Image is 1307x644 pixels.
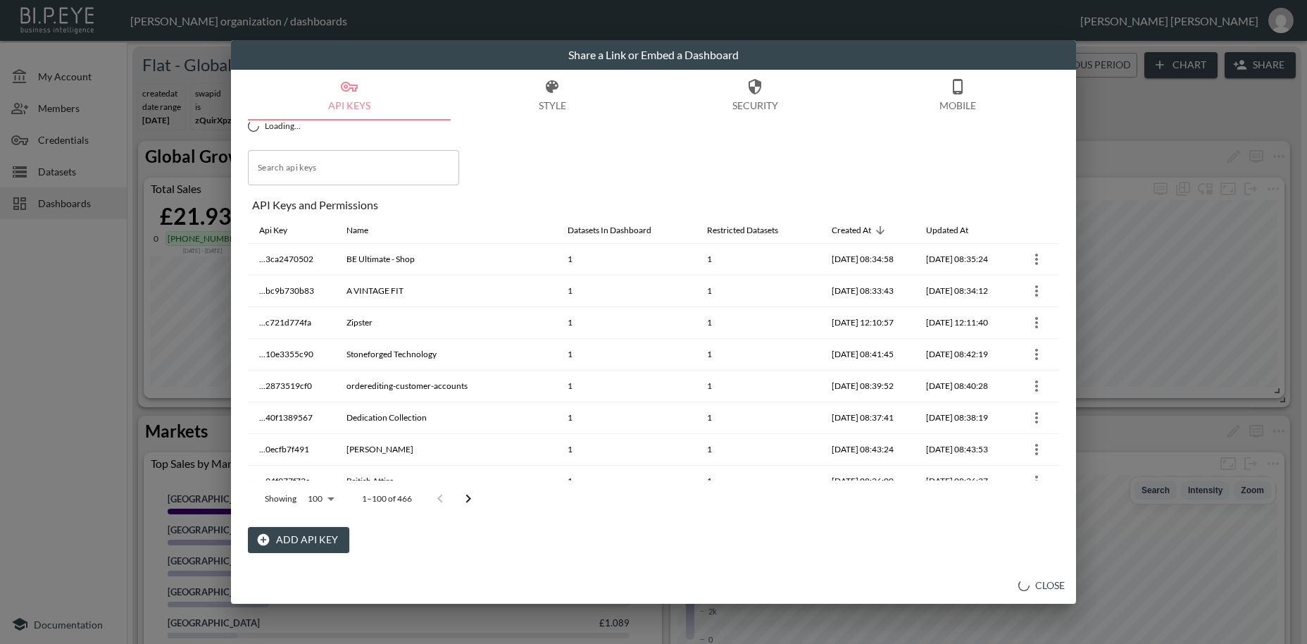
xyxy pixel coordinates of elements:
[1025,280,1048,302] button: more
[915,434,1009,466] th: 2025-08-25, 08:43:53
[556,371,695,402] th: 1
[1009,339,1059,371] th: {"key":null,"ref":null,"props":{"row":{"id":"213afb8a-0bb7-4f42-ace7-7b423cb07f59","apiKey":"...1...
[335,434,556,466] th: Pruzan
[696,307,820,339] th: 1
[248,70,451,120] button: API Keys
[568,222,651,239] div: Datasets In Dashboard
[696,371,820,402] th: 1
[1025,248,1048,271] button: more
[248,120,1059,132] div: Loading...
[820,371,915,402] th: 2025-08-25, 08:39:52
[696,466,820,497] th: 1
[707,222,778,239] div: Restricted Datasets
[454,485,482,513] button: Go to next page
[820,434,915,466] th: 2025-08-25, 08:43:24
[346,222,387,239] span: Name
[820,402,915,434] th: 2025-08-25, 08:37:41
[231,40,1076,70] h2: Share a Link or Embed a Dashboard
[248,527,349,553] button: Add API Key
[915,275,1009,307] th: 2025-08-27, 08:34:12
[1025,343,1048,366] button: more
[556,307,695,339] th: 1
[252,198,1059,211] div: API Keys and Permissions
[832,222,889,239] span: Created At
[926,222,987,239] span: Updated At
[707,222,796,239] span: Restricted Datasets
[915,339,1009,371] th: 2025-08-25, 08:42:19
[696,244,820,275] th: 1
[248,339,335,371] th: ...10e3355c90
[248,244,335,275] th: ...3ca2470502
[820,244,915,275] th: 2025-08-27, 08:34:58
[1013,573,1070,599] button: Close
[1009,371,1059,402] th: {"key":null,"ref":null,"props":{"row":{"id":"e1269bf4-4b09-49fd-a2fd-90f214991e10","apiKey":"...2...
[335,339,556,371] th: Stoneforged Technology
[915,466,1009,497] th: 2025-08-25, 08:36:37
[248,371,335,402] th: ...2873519cf0
[832,222,871,239] div: Created At
[248,434,335,466] th: ...0ecfb7f491
[248,402,335,434] th: ...40f1389567
[820,466,915,497] th: 2025-08-25, 08:36:00
[568,222,670,239] span: Datasets In Dashboard
[556,339,695,371] th: 1
[926,222,968,239] div: Updated At
[856,70,1059,120] button: Mobile
[335,275,556,307] th: A VINTAGE FIT
[556,402,695,434] th: 1
[820,275,915,307] th: 2025-08-27, 08:33:43
[1025,438,1048,461] button: more
[915,307,1009,339] th: 2025-08-26, 12:11:40
[248,466,335,497] th: ...94f977f73c
[346,222,368,239] div: Name
[259,222,306,239] span: Api Key
[1025,311,1048,334] button: more
[1009,244,1059,275] th: {"key":null,"ref":null,"props":{"row":{"id":"2f663187-b2fa-4406-b5cc-8679c815965d","apiKey":"...3...
[1009,307,1059,339] th: {"key":null,"ref":null,"props":{"row":{"id":"9bc1e2d1-6c6e-4958-9617-5d4c2fad409c","apiKey":"...c...
[248,307,335,339] th: ...c721d774fa
[259,222,287,239] div: Api Key
[820,307,915,339] th: 2025-08-26, 12:10:57
[653,70,856,120] button: Security
[1009,434,1059,466] th: {"key":null,"ref":null,"props":{"row":{"id":"d78c1e18-d251-406d-9645-5853903b8383","apiKey":"...0...
[1025,375,1048,397] button: more
[451,70,653,120] button: Style
[335,244,556,275] th: BE Ultimate - Shop
[556,275,695,307] th: 1
[696,275,820,307] th: 1
[696,339,820,371] th: 1
[820,339,915,371] th: 2025-08-25, 08:41:45
[556,244,695,275] th: 1
[556,434,695,466] th: 1
[302,490,339,508] div: 100
[265,493,296,504] p: Showing
[696,402,820,434] th: 1
[556,466,695,497] th: 1
[1009,275,1059,307] th: {"key":null,"ref":null,"props":{"row":{"id":"871e2d8d-45dc-4d61-8b94-710ad83a07f3","apiKey":"...b...
[1009,466,1059,497] th: {"key":null,"ref":null,"props":{"row":{"id":"897ba8e9-c19a-4d3f-8115-3ed15df9249a","apiKey":"...9...
[335,371,556,402] th: orderediting-customer-accounts
[335,307,556,339] th: Zipster
[1025,407,1048,429] button: more
[248,275,335,307] th: ...bc9b730b83
[335,466,556,497] th: British Attire
[1009,402,1059,434] th: {"key":null,"ref":null,"props":{"row":{"id":"47c41e11-b9b1-440f-a658-090335d42d46","apiKey":"...4...
[362,493,412,504] p: 1–100 of 466
[915,244,1009,275] th: 2025-08-27, 08:35:24
[915,402,1009,434] th: 2025-08-25, 08:38:19
[1025,470,1048,493] button: more
[915,371,1009,402] th: 2025-08-25, 08:40:28
[696,434,820,466] th: 1
[335,402,556,434] th: Dedication Collection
